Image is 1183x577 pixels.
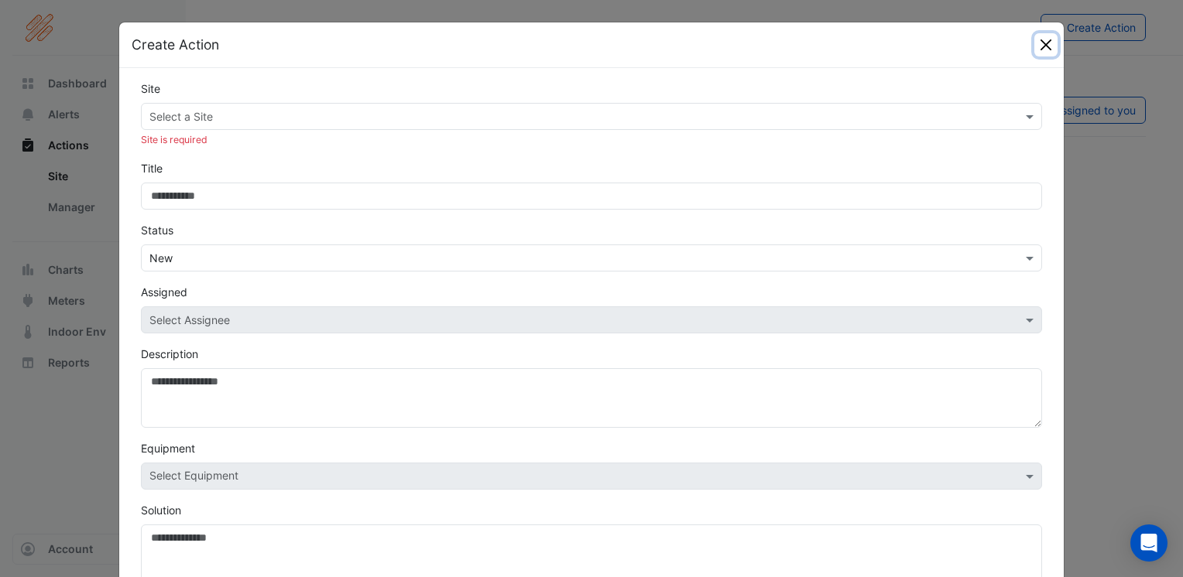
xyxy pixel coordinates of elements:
label: Title [141,160,163,176]
div: Select Equipment [147,467,238,487]
div: Open Intercom Messenger [1130,524,1168,562]
div: Site is required [141,133,1042,147]
label: Status [141,222,173,238]
label: Solution [141,502,181,518]
button: Close [1034,33,1058,56]
label: Site [141,80,160,97]
h5: Create Action [132,35,219,55]
label: Equipment [141,440,195,456]
label: Description [141,346,198,362]
label: Assigned [141,284,187,300]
